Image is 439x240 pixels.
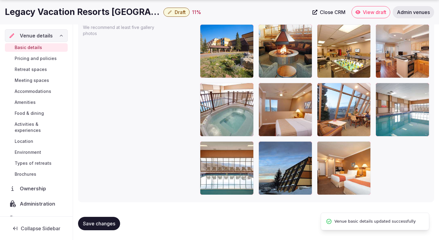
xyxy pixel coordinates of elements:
[376,24,429,78] div: 73185674_4K.jpg
[78,217,120,230] button: Save changes
[200,24,254,78] div: 73185682_4K.jpg
[259,24,312,78] div: 73185692_4K.jpg
[5,182,68,195] a: Ownership
[317,24,371,78] div: 73185694_4K.jpg
[317,141,371,195] div: 73185688_4K.jpg
[20,215,49,223] span: Activity log
[5,65,68,74] a: Retreat spaces
[5,120,68,135] a: Activities & experiences
[5,148,68,157] a: Environment
[83,24,161,37] p: We recommend at least five gallery photos
[397,9,430,15] span: Admin venues
[200,141,254,195] div: 73185698_4K.jpg
[363,9,386,15] span: View draft
[15,99,36,105] span: Amenities
[15,55,57,62] span: Pricing and policies
[317,83,371,136] div: 73185606_4K.jpg
[15,149,41,155] span: Environment
[83,221,115,227] span: Save changes
[376,83,429,136] div: 73185690_4K.jpg
[15,88,51,94] span: Accommodations
[15,160,52,166] span: Types of retreats
[192,9,201,16] div: 11 %
[5,87,68,96] a: Accommodations
[5,197,68,210] a: Administration
[352,6,390,18] a: View draft
[15,121,65,133] span: Activities & experiences
[20,200,58,207] span: Administration
[21,225,60,231] span: Collapse Sidebar
[200,83,254,136] div: 73185696_4K.jpg
[334,218,416,225] span: Venue basic details updated successfully
[259,141,312,195] div: 73185680_4K.jpg
[5,76,68,85] a: Meeting spaces
[192,9,201,16] button: 11%
[309,6,349,18] a: Close CRM
[5,109,68,118] a: Food & dining
[5,222,68,235] button: Collapse Sidebar
[5,170,68,178] a: Brochures
[5,137,68,146] a: Location
[15,66,47,72] span: Retreat spaces
[15,77,49,83] span: Meeting spaces
[5,98,68,107] a: Amenities
[393,6,434,18] a: Admin venues
[320,9,345,15] span: Close CRM
[163,8,190,17] button: Draft
[15,138,33,144] span: Location
[5,54,68,63] a: Pricing and policies
[5,6,161,18] h1: Legacy Vacation Resorts [GEOGRAPHIC_DATA]
[15,44,42,51] span: Basic details
[175,9,186,15] span: Draft
[5,159,68,168] a: Types of retreats
[15,171,36,177] span: Brochures
[20,185,48,192] span: Ownership
[15,110,44,116] span: Food & dining
[5,213,68,225] a: Activity log
[20,32,53,39] span: Venue details
[259,83,312,136] div: 73185686_4K.jpg
[5,43,68,52] a: Basic details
